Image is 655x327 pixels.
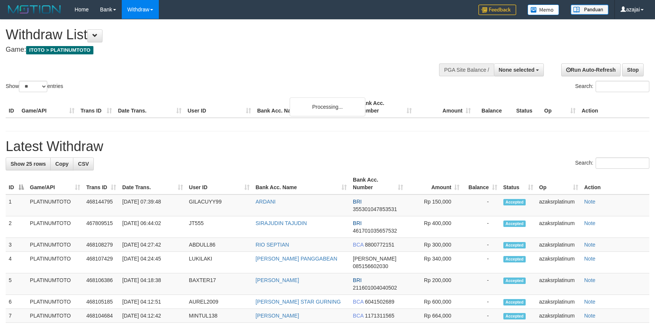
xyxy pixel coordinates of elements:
[83,238,119,252] td: 468108279
[6,4,63,15] img: MOTION_logo.png
[6,273,27,295] td: 5
[119,273,186,295] td: [DATE] 04:18:38
[256,220,307,226] a: SIRAJUDIN TAJUDIN
[503,313,526,319] span: Accepted
[463,238,500,252] td: -
[6,216,27,238] td: 2
[83,273,119,295] td: 468106386
[439,63,494,76] div: PGA Site Balance /
[561,63,621,76] a: Run Auto-Refresh
[185,96,254,118] th: User ID
[474,96,513,118] th: Balance
[19,81,47,92] select: Showentries
[119,295,186,309] td: [DATE] 04:12:51
[365,313,394,319] span: Copy 1171311565 to clipboard
[528,5,559,15] img: Button%20Memo.svg
[406,295,463,309] td: Rp 600,000
[584,313,596,319] a: Note
[622,63,644,76] a: Stop
[500,173,536,194] th: Status: activate to sort column ascending
[353,256,396,262] span: [PERSON_NAME]
[256,313,299,319] a: [PERSON_NAME]
[406,273,463,295] td: Rp 200,000
[256,242,289,248] a: RIO SEPTIAN
[503,299,526,305] span: Accepted
[6,46,429,54] h4: Game:
[350,173,406,194] th: Bank Acc. Number: activate to sort column ascending
[353,299,363,305] span: BCA
[256,299,341,305] a: [PERSON_NAME] STAR GURNING
[406,173,463,194] th: Amount: activate to sort column ascending
[536,252,581,273] td: azaksrplatinum
[256,256,337,262] a: [PERSON_NAME] PANGGABEAN
[83,309,119,323] td: 468104684
[27,252,83,273] td: PLATINUMTOTO
[6,295,27,309] td: 6
[503,278,526,284] span: Accepted
[83,173,119,194] th: Trans ID: activate to sort column ascending
[27,273,83,295] td: PLATINUMTOTO
[575,81,649,92] label: Search:
[6,194,27,216] td: 1
[406,194,463,216] td: Rp 150,000
[353,220,362,226] span: BRI
[353,206,397,212] span: Copy 355301047853531 to clipboard
[26,46,93,54] span: ITOTO > PLATINUMTOTO
[19,96,78,118] th: Game/API
[536,216,581,238] td: azaksrplatinum
[83,194,119,216] td: 468144795
[253,173,350,194] th: Bank Acc. Name: activate to sort column ascending
[27,309,83,323] td: PLATINUMTOTO
[596,157,649,169] input: Search:
[353,263,388,269] span: Copy 085156602030 to clipboard
[115,96,185,118] th: Date Trans.
[503,221,526,227] span: Accepted
[584,256,596,262] a: Note
[73,157,94,170] a: CSV
[463,273,500,295] td: -
[186,238,253,252] td: ABDULL86
[27,194,83,216] td: PLATINUMTOTO
[186,216,253,238] td: JT555
[513,96,541,118] th: Status
[463,309,500,323] td: -
[78,96,115,118] th: Trans ID
[536,295,581,309] td: azaksrplatinum
[536,238,581,252] td: azaksrplatinum
[353,228,397,234] span: Copy 461701035657532 to clipboard
[536,173,581,194] th: Op: activate to sort column ascending
[478,5,516,15] img: Feedback.jpg
[463,173,500,194] th: Balance: activate to sort column ascending
[584,199,596,205] a: Note
[356,96,415,118] th: Bank Acc. Number
[571,5,608,15] img: panduan.png
[254,96,356,118] th: Bank Acc. Name
[584,277,596,283] a: Note
[119,194,186,216] td: [DATE] 07:39:48
[503,256,526,262] span: Accepted
[575,157,649,169] label: Search:
[27,238,83,252] td: PLATINUMTOTO
[186,273,253,295] td: BAXTER17
[119,252,186,273] td: [DATE] 04:24:45
[83,252,119,273] td: 468107429
[119,173,186,194] th: Date Trans.: activate to sort column ascending
[463,295,500,309] td: -
[78,161,89,167] span: CSV
[406,252,463,273] td: Rp 340,000
[256,199,276,205] a: ARDANI
[6,157,51,170] a: Show 25 rows
[584,242,596,248] a: Note
[536,309,581,323] td: azaksrplatinum
[6,252,27,273] td: 4
[6,173,27,194] th: ID: activate to sort column descending
[290,97,365,116] div: Processing...
[503,199,526,205] span: Accepted
[27,295,83,309] td: PLATINUMTOTO
[55,161,68,167] span: Copy
[584,220,596,226] a: Note
[463,216,500,238] td: -
[6,238,27,252] td: 3
[50,157,73,170] a: Copy
[83,216,119,238] td: 467809515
